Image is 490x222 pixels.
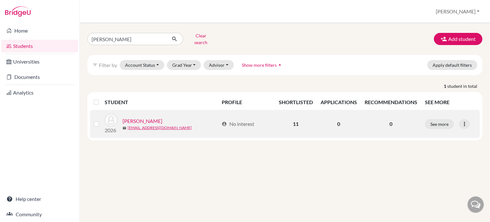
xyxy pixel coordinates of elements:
[1,40,78,52] a: Students
[14,4,27,10] span: Help
[105,95,218,110] th: STUDENT
[1,71,78,83] a: Documents
[87,33,167,45] input: Find student by name...
[218,95,275,110] th: PROFILE
[275,110,317,138] td: 11
[1,55,78,68] a: Universities
[122,126,126,130] span: mail
[365,120,417,128] p: 0
[317,95,361,110] th: APPLICATIONS
[1,24,78,37] a: Home
[105,114,117,126] img: Chung, YoungDong
[222,121,227,126] span: account_circle
[1,208,78,221] a: Community
[242,62,277,68] span: Show more filters
[122,117,162,125] a: [PERSON_NAME]
[317,110,361,138] td: 0
[5,6,31,17] img: Bridge-U
[1,193,78,205] a: Help center
[275,95,317,110] th: SHORTLISTED
[277,62,283,68] i: arrow_drop_up
[99,62,117,68] span: Filter by
[421,95,480,110] th: SEE MORE
[425,119,454,129] button: See more
[167,60,201,70] button: Grad Year
[93,62,98,67] i: filter_list
[434,33,482,45] button: Add student
[236,60,288,70] button: Show more filtersarrow_drop_up
[433,5,482,18] button: [PERSON_NAME]
[105,126,117,134] p: 2026
[183,31,219,47] button: Clear search
[444,83,447,89] strong: 1
[1,86,78,99] a: Analytics
[427,60,477,70] button: Apply default filters
[204,60,234,70] button: Advisor
[120,60,164,70] button: Account Status
[361,95,421,110] th: RECOMMENDATIONS
[447,83,482,89] span: student in total
[128,125,192,131] a: [EMAIL_ADDRESS][DOMAIN_NAME]
[222,120,254,128] div: No interest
